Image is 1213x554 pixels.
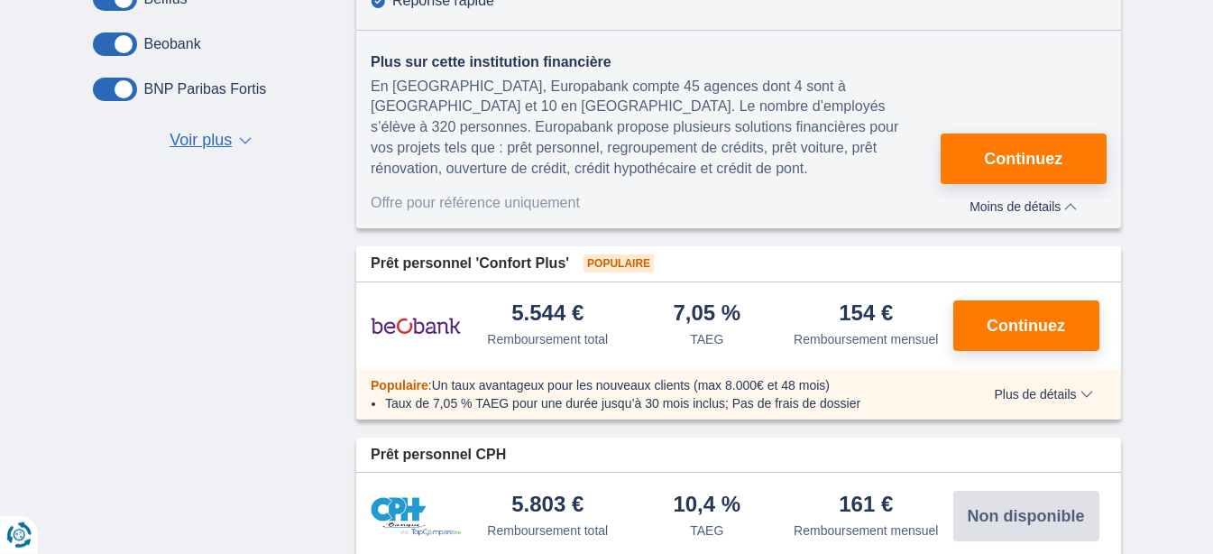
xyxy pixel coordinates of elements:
[968,508,1085,524] span: Non disponible
[371,77,941,180] div: En [GEOGRAPHIC_DATA], Europabank compte 45 agences dont 4 sont à [GEOGRAPHIC_DATA] et 10 en [GEOG...
[690,522,723,540] div: TAEG
[487,522,608,540] div: Remboursement total
[511,302,584,327] div: 5.544 €
[584,254,654,272] span: Populaire
[371,378,428,392] span: Populaire
[511,494,584,518] div: 5.803 €
[356,376,956,394] div: :
[994,388,1092,401] span: Plus de détails
[487,330,608,348] div: Remboursement total
[432,378,830,392] span: Un taux avantageux pour les nouveaux clients (max 8.000€ et 48 mois)
[239,137,252,144] span: ▼
[673,302,740,327] div: 7,05 %
[371,303,461,348] img: pret personnel Beobank
[941,193,1106,214] button: Moins de détails
[690,330,723,348] div: TAEG
[371,497,461,536] img: pret personnel CPH Banque
[941,134,1106,184] button: Continuez
[144,81,267,97] label: BNP Paribas Fortis
[839,302,893,327] div: 154 €
[371,254,569,274] span: Prêt personnel 'Confort Plus'
[385,394,942,412] li: Taux de 7,05 % TAEG pour une durée jusqu’à 30 mois inclus; Pas de frais de dossier
[371,193,941,214] div: Offre pour référence uniquement
[673,494,740,518] div: 10,4 %
[987,318,1065,334] span: Continuez
[170,129,232,152] span: Voir plus
[984,151,1062,167] span: Continuez
[371,52,941,73] div: Plus sur cette institution financière
[980,387,1106,402] button: Plus de détails
[969,200,1077,213] span: Moins de détails
[164,128,257,153] button: Voir plus ▼
[839,494,893,518] div: 161 €
[794,522,938,540] div: Remboursement mensuel
[144,36,201,52] label: Beobank
[953,491,1099,541] button: Non disponible
[794,330,938,348] div: Remboursement mensuel
[371,445,506,466] span: Prêt personnel CPH
[953,300,1099,351] button: Continuez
